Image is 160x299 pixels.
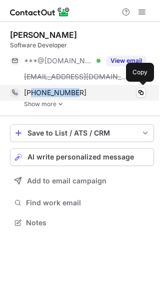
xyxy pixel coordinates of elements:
[26,218,150,227] span: Notes
[24,72,128,81] span: [EMAIL_ADDRESS][DOMAIN_NAME]
[24,101,154,108] a: Show more
[106,56,146,66] button: Reveal Button
[10,41,154,50] div: Software Developer
[26,198,150,207] span: Find work email
[10,172,154,190] button: Add to email campaign
[27,153,134,161] span: AI write personalized message
[10,124,154,142] button: save-profile-one-click
[10,30,77,40] div: [PERSON_NAME]
[24,88,86,97] span: [PHONE_NUMBER]
[10,216,154,230] button: Notes
[10,196,154,210] button: Find work email
[24,56,93,65] span: ***@[DOMAIN_NAME]
[57,101,63,108] img: -
[27,177,106,185] span: Add to email campaign
[27,129,136,137] div: Save to List / ATS / CRM
[10,6,70,18] img: ContactOut v5.3.10
[10,148,154,166] button: AI write personalized message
